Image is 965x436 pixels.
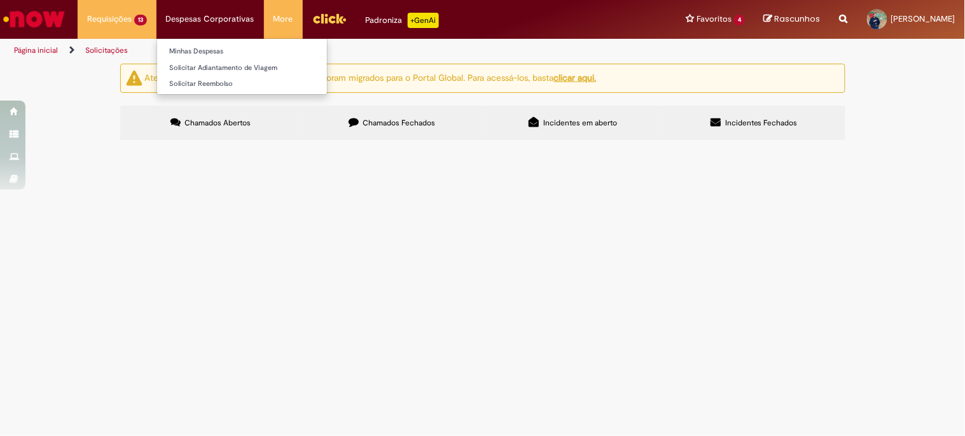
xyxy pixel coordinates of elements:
[725,118,798,128] span: Incidentes Fechados
[697,13,732,25] span: Favoritos
[10,39,634,62] ul: Trilhas de página
[166,13,254,25] span: Despesas Corporativas
[734,15,745,25] span: 4
[184,118,251,128] span: Chamados Abertos
[274,13,293,25] span: More
[157,77,327,91] a: Solicitar Reembolso
[543,118,617,128] span: Incidentes em aberto
[85,45,128,55] a: Solicitações
[408,13,439,28] p: +GenAi
[157,45,327,59] a: Minhas Despesas
[764,13,821,25] a: Rascunhos
[157,61,327,75] a: Solicitar Adiantamento de Viagem
[87,13,132,25] span: Requisições
[14,45,58,55] a: Página inicial
[312,9,347,28] img: click_logo_yellow_360x200.png
[145,72,597,83] ng-bind-html: Atenção: alguns chamados relacionados a T.I foram migrados para o Portal Global. Para acessá-los,...
[775,13,821,25] span: Rascunhos
[891,13,955,24] span: [PERSON_NAME]
[1,6,67,32] img: ServiceNow
[554,72,597,83] a: clicar aqui.
[134,15,147,25] span: 13
[366,13,439,28] div: Padroniza
[363,118,435,128] span: Chamados Fechados
[156,38,328,95] ul: Despesas Corporativas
